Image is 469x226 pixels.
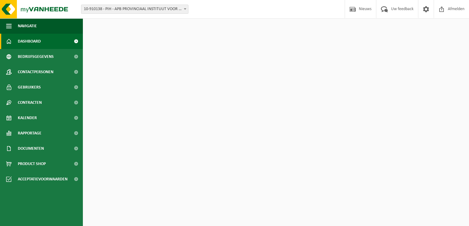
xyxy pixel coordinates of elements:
span: Acceptatievoorwaarden [18,171,68,187]
span: Navigatie [18,18,37,34]
span: 10-910138 - PIH - APB PROVINCIAAL INSTITUUT VOOR HYGIENE - ANTWERPEN [81,5,188,14]
span: Dashboard [18,34,41,49]
span: Bedrijfsgegevens [18,49,54,64]
span: Documenten [18,141,44,156]
span: Contactpersonen [18,64,53,80]
span: Kalender [18,110,37,126]
span: Product Shop [18,156,46,171]
span: Rapportage [18,126,41,141]
span: 10-910138 - PIH - APB PROVINCIAAL INSTITUUT VOOR HYGIENE - ANTWERPEN [81,5,188,13]
span: Gebruikers [18,80,41,95]
span: Contracten [18,95,42,110]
